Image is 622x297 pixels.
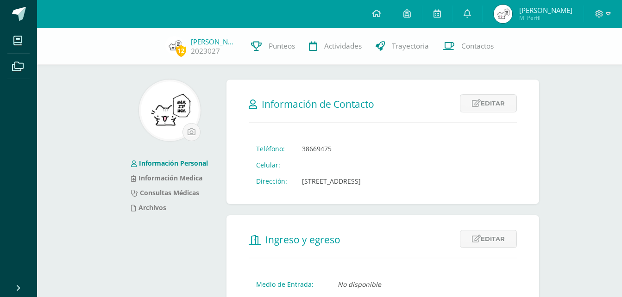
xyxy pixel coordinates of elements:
img: 67686b22a2c70cfa083e682cafa7854b.png [494,5,512,23]
span: Punteos [269,41,295,51]
span: Contactos [461,41,494,51]
span: Información de Contacto [262,98,374,111]
span: Mi Perfil [519,14,572,22]
a: 2023027 [191,46,220,56]
td: 38669475 [295,141,368,157]
td: Medio de Entrada: [249,276,330,292]
img: b07659cd5a2f4b5af51708199217c529.png [141,81,199,139]
td: Teléfono: [249,141,295,157]
a: Punteos [244,28,302,65]
a: Editar [460,94,517,112]
a: [PERSON_NAME] [191,37,237,46]
i: No disponible [338,280,381,289]
td: Celular: [249,157,295,173]
a: Archivos [131,203,166,212]
span: 12 [176,45,186,56]
span: [PERSON_NAME] [519,6,572,15]
img: 67686b22a2c70cfa083e682cafa7854b.png [165,36,184,55]
a: Editar [460,230,517,248]
a: Consultas Médicas [131,188,199,197]
td: Dirección: [249,173,295,189]
a: Información Personal [131,159,208,167]
a: Información Medica [131,173,202,182]
a: Trayectoria [369,28,436,65]
span: Ingreso y egreso [265,233,340,246]
a: Actividades [302,28,369,65]
a: Contactos [436,28,501,65]
span: Actividades [324,41,362,51]
span: Trayectoria [392,41,429,51]
td: [STREET_ADDRESS] [295,173,368,189]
